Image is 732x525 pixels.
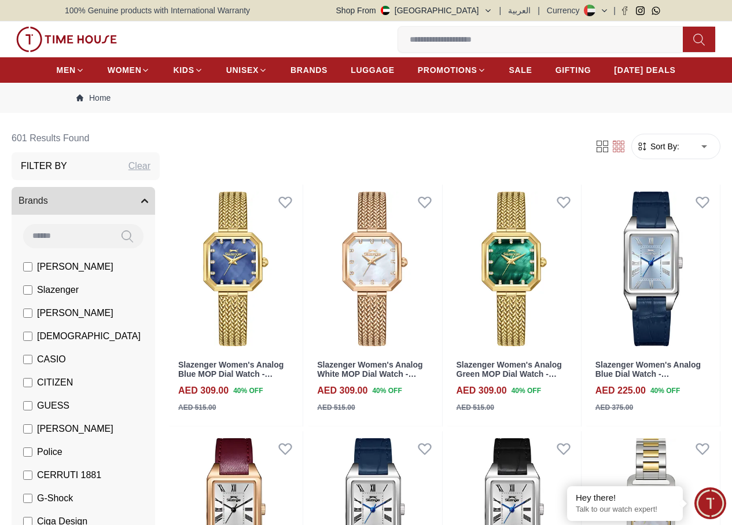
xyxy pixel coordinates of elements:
[12,187,155,215] button: Brands
[648,141,679,152] span: Sort By:
[650,386,680,396] span: 40 % OFF
[23,309,32,318] input: [PERSON_NAME]
[547,5,584,16] div: Currency
[694,487,726,519] div: Chat Widget
[23,262,32,271] input: [PERSON_NAME]
[614,64,675,76] span: [DATE] DEALS
[173,64,194,76] span: KIDS
[351,60,395,80] a: LUGGAGE
[556,64,591,76] span: GIFTING
[576,505,674,515] p: Talk to our watch expert!
[23,494,32,503] input: G-Shock
[512,386,541,396] span: 40 % OFF
[37,306,113,320] span: [PERSON_NAME]
[637,141,679,152] button: Sort By:
[614,60,675,80] a: [DATE] DEALS
[308,185,442,353] img: Slazenger Women's Analog White MOP Dial Watch - SL.9.2534.3.03
[108,60,150,80] a: WOMEN
[23,332,32,341] input: [DEMOGRAPHIC_DATA]
[23,401,32,410] input: GUESS
[37,353,66,366] span: CASIO
[178,384,229,398] h4: AED 309.00
[457,360,562,389] a: Slazenger Women's Analog Green MOP Dial Watch - SL.9.2534.3.02
[169,185,303,353] img: Slazenger Women's Analog Blue MOP Dial Watch - SL.9.2534.3.06
[499,5,502,16] span: |
[37,376,73,390] span: CITIZEN
[23,424,32,434] input: [PERSON_NAME]
[37,491,73,505] span: G-Shock
[290,64,328,76] span: BRANDS
[508,5,531,16] button: العربية
[12,124,160,152] h6: 601 Results Found
[37,283,79,297] span: Slazenger
[418,64,477,76] span: PROMOTIONS
[65,5,250,16] span: 100% Genuine products with International Warranty
[636,6,645,15] a: Instagram
[108,64,142,76] span: WOMEN
[586,185,720,353] img: Slazenger Women's Analog Blue Dial Watch - SL.9.2525.3.07
[76,92,111,104] a: Home
[538,5,540,16] span: |
[37,422,113,436] span: [PERSON_NAME]
[336,5,492,16] button: Shop From[GEOGRAPHIC_DATA]
[23,378,32,387] input: CITIZEN
[576,492,674,504] div: Hey there!
[65,83,667,113] nav: Breadcrumb
[19,194,48,208] span: Brands
[37,399,69,413] span: GUESS
[652,6,660,15] a: Whatsapp
[317,384,367,398] h4: AED 309.00
[37,329,141,343] span: [DEMOGRAPHIC_DATA]
[509,60,532,80] a: SALE
[595,402,633,413] div: AED 375.00
[178,360,284,389] a: Slazenger Women's Analog Blue MOP Dial Watch - SL.9.2534.3.06
[556,60,591,80] a: GIFTING
[620,6,629,15] a: Facebook
[317,360,422,389] a: Slazenger Women's Analog White MOP Dial Watch - SL.9.2534.3.03
[23,447,32,457] input: Police
[595,384,646,398] h4: AED 225.00
[381,6,390,15] img: United Arab Emirates
[317,402,355,413] div: AED 515.00
[447,185,581,353] img: Slazenger Women's Analog Green MOP Dial Watch - SL.9.2534.3.02
[372,386,402,396] span: 40 % OFF
[23,285,32,295] input: Slazenger
[16,27,117,52] img: ...
[233,386,263,396] span: 40 % OFF
[178,402,216,413] div: AED 515.00
[226,60,267,80] a: UNISEX
[128,159,150,173] div: Clear
[57,60,84,80] a: MEN
[595,360,701,389] a: Slazenger Women's Analog Blue Dial Watch - SL.9.2525.3.07
[509,64,532,76] span: SALE
[37,260,113,274] span: [PERSON_NAME]
[457,384,507,398] h4: AED 309.00
[21,159,67,173] h3: Filter By
[613,5,616,16] span: |
[290,60,328,80] a: BRANDS
[457,402,494,413] div: AED 515.00
[23,355,32,364] input: CASIO
[418,60,486,80] a: PROMOTIONS
[37,445,62,459] span: Police
[23,471,32,480] input: CERRUTI 1881
[173,60,203,80] a: KIDS
[226,64,259,76] span: UNISEX
[351,64,395,76] span: LUGGAGE
[37,468,101,482] span: CERRUTI 1881
[57,64,76,76] span: MEN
